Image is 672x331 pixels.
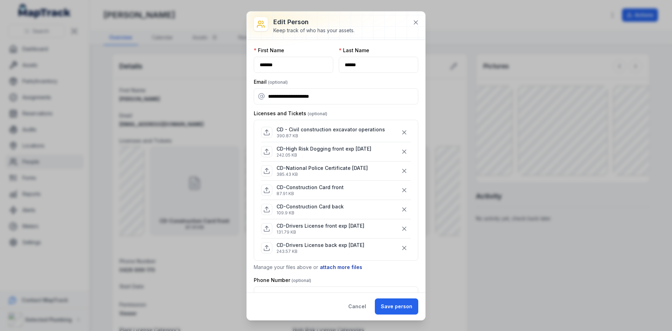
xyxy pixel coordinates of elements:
[276,191,344,196] p: 87.91 KB
[276,184,344,191] p: CD-Construction Card front
[254,78,288,85] label: Email
[276,222,364,229] p: CD-Drivers License front exp [DATE]
[276,172,368,177] p: 385.43 KB
[375,298,418,315] button: Save person
[276,165,368,172] p: CD-National Police Certificate [DATE]
[276,242,364,249] p: CD-Drivers License back exp [DATE]
[276,249,364,254] p: 243.57 KB
[254,110,327,117] label: Licenses and Tickets
[273,17,355,27] h3: Edit person
[320,263,363,271] button: attach more files
[339,47,369,54] label: Last Name
[276,210,344,216] p: 109.9 KB
[276,229,364,235] p: 131.79 KB
[276,126,385,133] p: CD - Civil construction excavator operations
[276,145,371,152] p: CD-High Risk Dogging front exp [DATE]
[276,203,344,210] p: CD-Construction Card back
[276,133,385,139] p: 390.87 KB
[254,263,418,271] p: Manage your files above or
[342,298,372,315] button: Cancel
[276,152,371,158] p: 242.05 KB
[254,47,284,54] label: First Name
[254,277,311,284] label: Phone Number
[273,27,355,34] div: Keep track of who has your assets.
